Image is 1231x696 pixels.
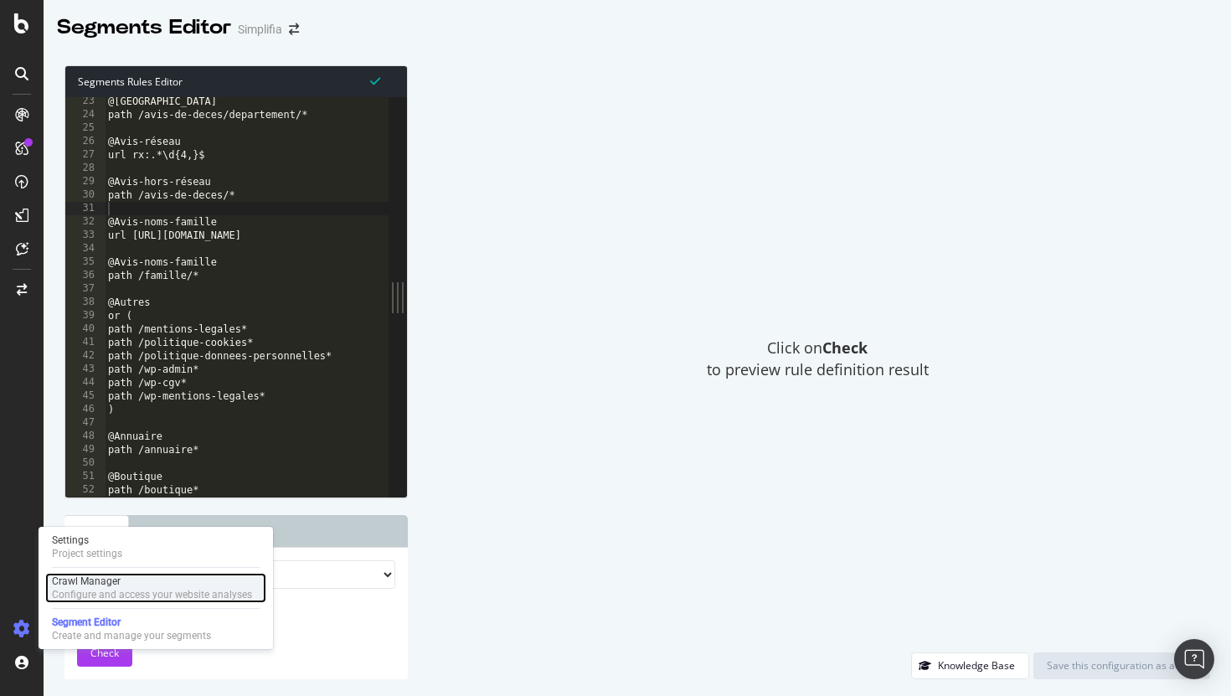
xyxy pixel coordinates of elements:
div: 34 [65,242,106,255]
div: 51 [65,470,106,483]
div: Project settings [52,547,122,560]
div: 48 [65,430,106,443]
div: 44 [65,376,106,389]
span: Syntax is valid [370,73,380,89]
button: Knowledge Base [911,652,1029,679]
div: Simplifia [238,21,282,38]
div: 42 [65,349,106,363]
div: Configure and access your website analyses [52,588,252,601]
div: 35 [65,255,106,269]
div: 27 [65,148,106,162]
a: Knowledge Base [911,658,1029,673]
a: Crawl ManagerConfigure and access your website analyses [45,573,266,603]
div: 32 [65,215,106,229]
div: Knowledge Base [938,658,1015,673]
div: 36 [65,269,106,282]
div: 23 [65,95,106,108]
button: Save this configuration as active [1033,652,1210,679]
div: 37 [65,282,106,296]
div: Segment Editor [52,616,211,629]
div: 29 [65,175,106,188]
span: Check [90,646,119,660]
div: 47 [65,416,106,430]
div: Open Intercom Messenger [1174,639,1214,679]
div: 45 [65,389,106,403]
div: Create and manage your segments [52,629,211,642]
div: 25 [65,121,106,135]
div: 49 [65,443,106,456]
div: arrow-right-arrow-left [289,23,299,35]
div: 33 [65,229,106,242]
div: 26 [65,135,106,148]
div: Segments Editor [57,13,231,42]
div: Crawl Manager [52,575,252,588]
a: SettingsProject settings [45,532,266,562]
div: Save this configuration as active [1047,658,1197,673]
div: 50 [65,456,106,470]
a: History [133,515,193,548]
div: 24 [65,108,106,121]
div: 30 [65,188,106,202]
div: 38 [65,296,106,309]
div: 40 [65,322,106,336]
span: Click on to preview rule definition result [707,338,929,380]
div: Segments Rules Editor [65,66,407,97]
button: Check [77,640,132,667]
div: 46 [65,403,106,416]
a: Checker [64,515,129,548]
div: Settings [52,534,122,547]
div: 28 [65,162,106,175]
div: 39 [65,309,106,322]
div: 52 [65,483,106,497]
strong: Check [822,338,868,358]
div: 31 [65,202,106,215]
div: 43 [65,363,106,376]
div: 41 [65,336,106,349]
a: Segment EditorCreate and manage your segments [45,614,266,644]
